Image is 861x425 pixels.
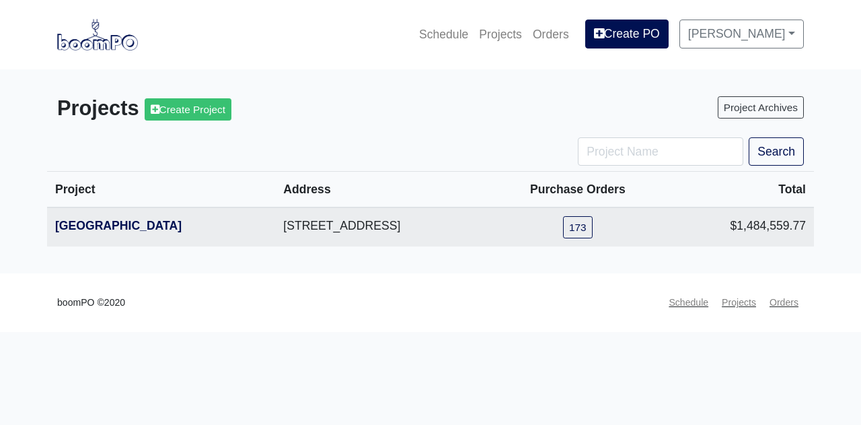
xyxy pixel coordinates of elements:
[145,98,231,121] a: Create Project
[578,137,743,166] input: Project Name
[667,172,814,208] th: Total
[474,20,527,49] a: Projects
[716,290,761,316] a: Projects
[563,216,593,238] a: 173
[414,20,474,49] a: Schedule
[749,137,804,166] button: Search
[527,20,574,49] a: Orders
[679,20,804,48] a: [PERSON_NAME]
[585,20,669,48] a: Create PO
[57,19,138,50] img: boomPO
[275,207,488,247] td: [STREET_ADDRESS]
[663,290,714,316] a: Schedule
[488,172,667,208] th: Purchase Orders
[275,172,488,208] th: Address
[57,295,125,310] small: boomPO ©2020
[764,290,804,316] a: Orders
[718,96,804,119] a: Project Archives
[57,96,420,121] h3: Projects
[55,219,182,232] a: [GEOGRAPHIC_DATA]
[667,207,814,247] td: $1,484,559.77
[47,172,275,208] th: Project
